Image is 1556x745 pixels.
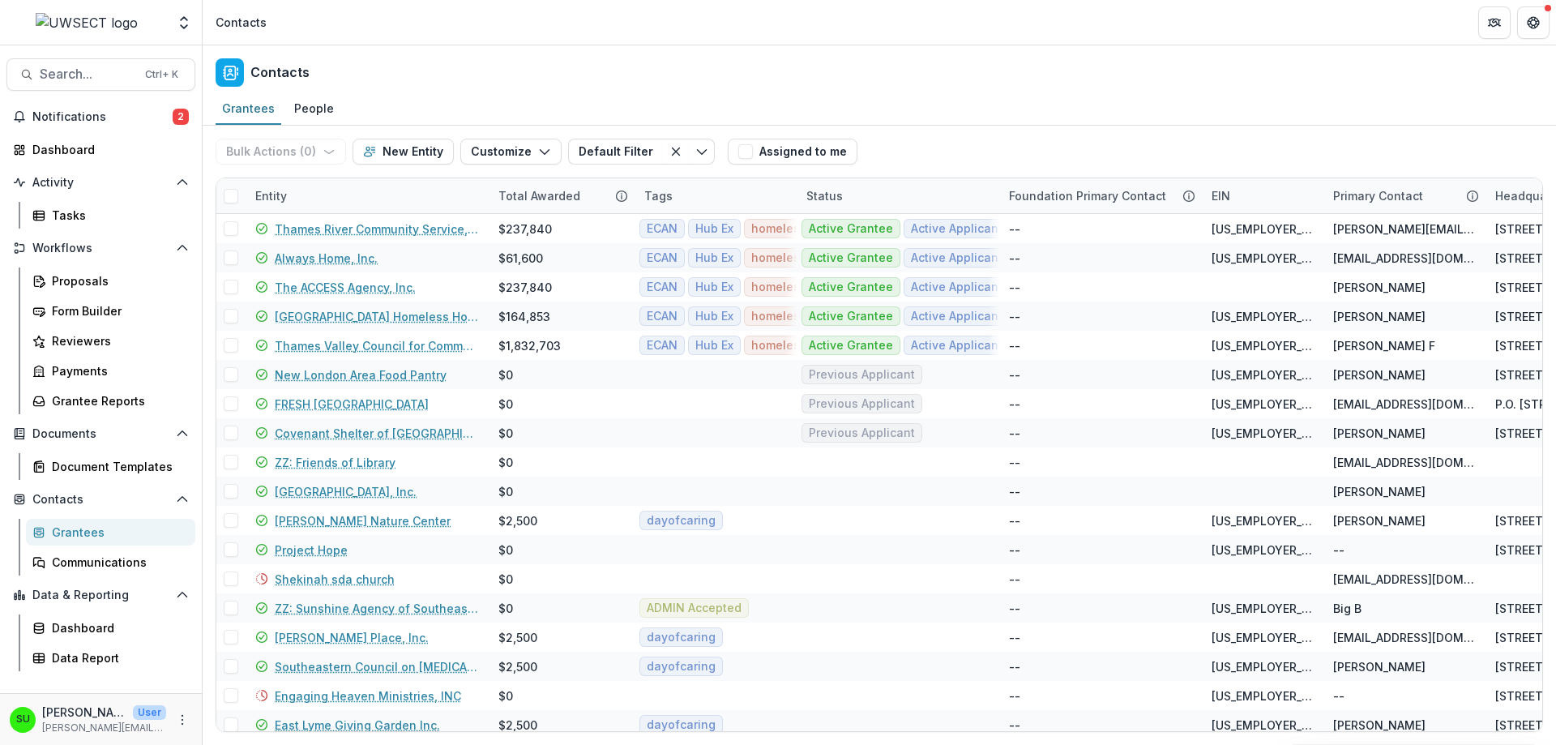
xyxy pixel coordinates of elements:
[1333,337,1435,354] div: [PERSON_NAME] F
[1009,600,1020,617] div: --
[209,11,273,34] nav: breadcrumb
[1009,658,1020,675] div: --
[1323,178,1485,213] div: Primary Contact
[1212,337,1314,354] div: [US_EMPLOYER_IDENTIFICATION_NUMBER]
[6,421,195,447] button: Open Documents
[999,178,1202,213] div: Foundation Primary Contact
[275,221,479,238] a: Thames River Community Service, Inc.
[1009,483,1020,500] div: --
[809,310,893,323] span: Active Grantee
[911,280,1002,294] span: Active Applicant
[809,339,893,353] span: Active Grantee
[1009,425,1020,442] div: --
[797,187,853,204] div: Status
[647,310,678,323] span: ECAN
[275,600,479,617] a: ZZ: Sunshine Agency of Southeastern [US_STATE]
[1333,571,1476,588] div: [EMAIL_ADDRESS][DOMAIN_NAME]
[1333,687,1344,704] div: --
[246,178,489,213] div: Entity
[1009,687,1020,704] div: --
[288,93,340,125] a: People
[809,251,893,265] span: Active Grantee
[498,366,513,383] div: $0
[6,104,195,130] button: Notifications2
[1009,542,1020,559] div: --
[695,222,733,236] span: Hub Ex
[1517,6,1550,39] button: Get Help
[1478,6,1511,39] button: Partners
[647,602,742,615] span: ADMIN Accepted
[1009,366,1020,383] div: --
[498,454,513,471] div: $0
[1202,178,1323,213] div: EIN
[52,207,182,224] div: Tasks
[1333,629,1476,646] div: [EMAIL_ADDRESS][DOMAIN_NAME]
[1009,221,1020,238] div: --
[26,268,195,294] a: Proposals
[26,298,195,324] a: Form Builder
[809,397,915,411] span: Previous Applicant
[498,542,513,559] div: $0
[809,368,915,382] span: Previous Applicant
[275,687,461,704] a: Engaging Heaven Ministries, INC
[498,600,513,617] div: $0
[1212,717,1314,734] div: [US_EMPLOYER_IDENTIFICATION_NUMBER]
[1212,687,1314,704] div: [US_EMPLOYER_IDENTIFICATION_NUMBER]
[695,310,733,323] span: Hub Ex
[1009,308,1020,325] div: --
[728,139,857,165] button: Assigned to me
[275,308,479,325] a: [GEOGRAPHIC_DATA] Homeless Hospitality Center
[275,366,447,383] a: New London Area Food Pantry
[1333,366,1426,383] div: [PERSON_NAME]
[142,66,182,83] div: Ctrl + K
[797,178,999,213] div: Status
[32,427,169,441] span: Documents
[275,483,417,500] a: [GEOGRAPHIC_DATA], Inc.
[647,660,716,674] span: dayofcaring
[911,251,1002,265] span: Active Applicant
[911,222,1002,236] span: Active Applicant
[1212,542,1314,559] div: [US_EMPLOYER_IDENTIFICATION_NUMBER]
[36,13,138,32] img: UWSECT logo
[173,710,192,730] button: More
[1009,629,1020,646] div: --
[6,58,195,91] button: Search...
[250,65,310,80] h2: Contacts
[911,310,1002,323] span: Active Applicant
[1212,250,1314,267] div: [US_EMPLOYER_IDENTIFICATION_NUMBER]
[751,251,899,265] span: homelessness prevention
[26,453,195,480] a: Document Templates
[173,109,189,125] span: 2
[52,392,182,409] div: Grantee Reports
[498,658,537,675] div: $2,500
[1333,396,1476,413] div: [EMAIL_ADDRESS][DOMAIN_NAME]
[275,571,395,588] a: Shekinah sda church
[751,339,899,353] span: homelessness prevention
[1009,279,1020,296] div: --
[26,549,195,576] a: Communications
[216,14,267,31] div: Contacts
[751,280,899,294] span: homelessness prevention
[275,250,378,267] a: Always Home, Inc.
[1333,717,1426,734] div: [PERSON_NAME]
[1009,396,1020,413] div: --
[647,280,678,294] span: ECAN
[1009,250,1020,267] div: --
[498,308,550,325] div: $164,853
[1212,308,1314,325] div: [US_EMPLOYER_IDENTIFICATION_NUMBER]
[809,426,915,440] span: Previous Applicant
[52,524,182,541] div: Grantees
[1212,600,1314,617] div: [US_EMPLOYER_IDENTIFICATION_NUMBER]
[275,542,348,559] a: Project Hope
[498,483,513,500] div: $0
[489,178,635,213] div: Total Awarded
[498,250,543,267] div: $61,600
[498,337,561,354] div: $1,832,703
[26,614,195,641] a: Dashboard
[1202,187,1240,204] div: EIN
[275,279,416,296] a: The ACCESS Agency, Inc.
[751,222,899,236] span: homelessness prevention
